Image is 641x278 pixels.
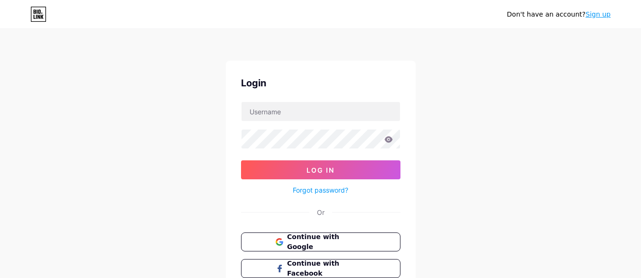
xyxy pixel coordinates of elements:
a: Forgot password? [293,185,348,195]
button: Log In [241,160,400,179]
div: Don't have an account? [507,9,611,19]
button: Continue with Google [241,232,400,251]
span: Log In [307,166,334,174]
input: Username [242,102,400,121]
span: Continue with Google [287,232,365,252]
a: Sign up [585,10,611,18]
div: Or [317,207,325,217]
button: Continue with Facebook [241,259,400,278]
div: Login [241,76,400,90]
